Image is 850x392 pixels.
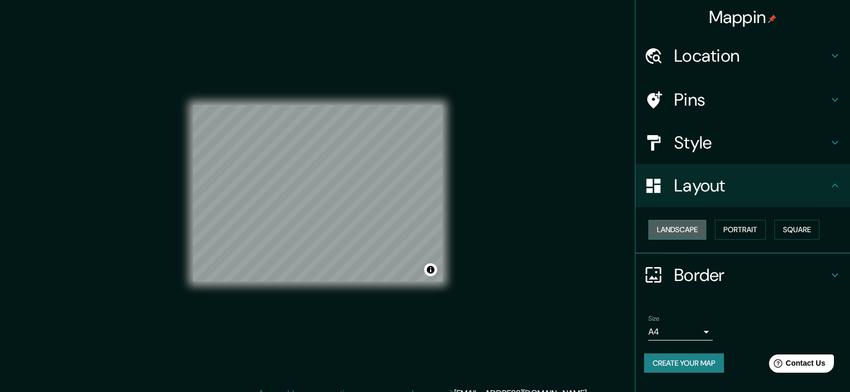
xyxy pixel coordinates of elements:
[674,132,829,153] h4: Style
[193,105,442,282] canvas: Map
[674,45,829,66] h4: Location
[635,164,850,207] div: Layout
[674,89,829,110] h4: Pins
[635,34,850,77] div: Location
[648,323,713,341] div: A4
[648,314,660,323] label: Size
[674,264,829,286] h4: Border
[774,220,819,240] button: Square
[768,14,777,23] img: pin-icon.png
[635,78,850,121] div: Pins
[635,121,850,164] div: Style
[709,6,777,28] h4: Mappin
[644,353,724,373] button: Create your map
[674,175,829,196] h4: Layout
[648,220,706,240] button: Landscape
[424,263,437,276] button: Toggle attribution
[715,220,766,240] button: Portrait
[635,254,850,297] div: Border
[755,350,838,380] iframe: Help widget launcher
